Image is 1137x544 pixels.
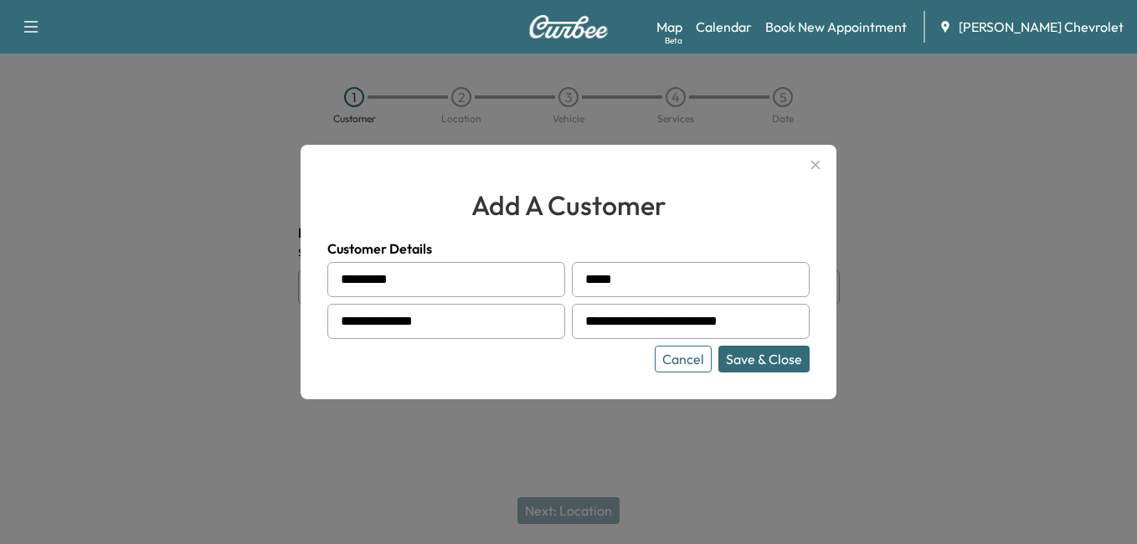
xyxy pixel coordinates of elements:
button: Save & Close [718,346,810,372]
a: Calendar [696,17,752,37]
h4: Customer Details [327,239,810,259]
a: MapBeta [656,17,682,37]
button: Cancel [655,346,712,372]
h2: add a customer [327,185,810,225]
span: [PERSON_NAME] Chevrolet [959,17,1124,37]
div: Beta [665,34,682,47]
a: Book New Appointment [765,17,907,37]
img: Curbee Logo [528,15,609,38]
